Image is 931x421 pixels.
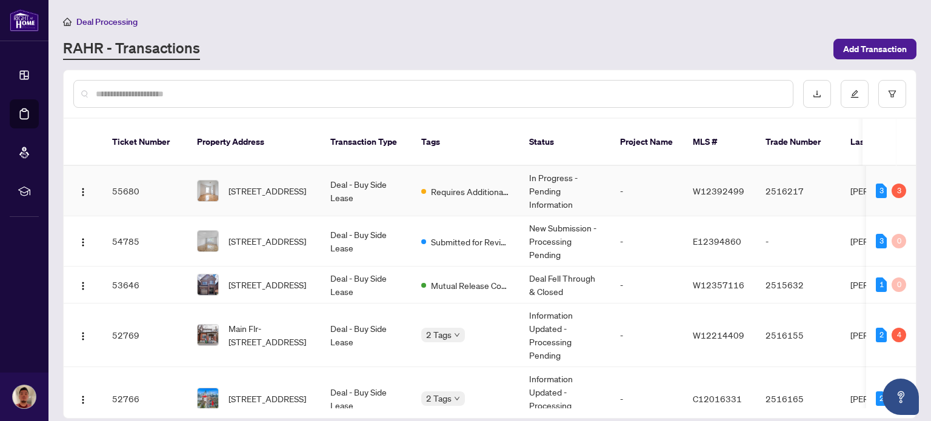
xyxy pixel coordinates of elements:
[693,330,744,340] span: W12214409
[412,119,519,166] th: Tags
[78,331,88,341] img: Logo
[63,38,200,60] a: RAHR - Transactions
[426,391,452,405] span: 2 Tags
[693,393,742,404] span: C12016331
[426,328,452,342] span: 2 Tags
[102,216,187,267] td: 54785
[13,385,36,408] img: Profile Icon
[229,392,306,405] span: [STREET_ADDRESS]
[78,281,88,291] img: Logo
[76,16,138,27] span: Deal Processing
[229,184,306,197] span: [STREET_ADDRESS]
[73,325,93,345] button: Logo
[73,275,93,294] button: Logo
[73,181,93,201] button: Logo
[73,389,93,408] button: Logo
[610,216,683,267] td: -
[892,277,906,292] div: 0
[321,216,412,267] td: Deal - Buy Side Lease
[876,328,887,342] div: 2
[693,185,744,196] span: W12392499
[833,39,916,59] button: Add Transaction
[431,279,510,292] span: Mutual Release Completed
[693,279,744,290] span: W12357116
[610,267,683,303] td: -
[229,278,306,291] span: [STREET_ADDRESS]
[78,395,88,405] img: Logo
[78,237,88,247] img: Logo
[850,90,859,98] span: edit
[454,332,460,338] span: down
[102,267,187,303] td: 53646
[431,185,510,198] span: Requires Additional Docs
[841,80,869,108] button: edit
[10,9,39,31] img: logo
[321,303,412,367] td: Deal - Buy Side Lease
[102,119,187,166] th: Ticket Number
[693,236,741,247] span: E12394860
[610,303,683,367] td: -
[756,119,841,166] th: Trade Number
[198,388,218,409] img: thumbnail-img
[198,231,218,251] img: thumbnail-img
[610,119,683,166] th: Project Name
[73,231,93,251] button: Logo
[756,166,841,216] td: 2516217
[876,277,887,292] div: 1
[892,184,906,198] div: 3
[876,184,887,198] div: 3
[756,303,841,367] td: 2516155
[878,80,906,108] button: filter
[519,216,610,267] td: New Submission - Processing Pending
[756,216,841,267] td: -
[892,234,906,248] div: 0
[187,119,321,166] th: Property Address
[321,166,412,216] td: Deal - Buy Side Lease
[683,119,756,166] th: MLS #
[229,234,306,248] span: [STREET_ADDRESS]
[198,274,218,295] img: thumbnail-img
[876,234,887,248] div: 3
[229,322,311,348] span: Main Flr-[STREET_ADDRESS]
[888,90,896,98] span: filter
[519,119,610,166] th: Status
[198,181,218,201] img: thumbnail-img
[876,391,887,406] div: 2
[519,303,610,367] td: Information Updated - Processing Pending
[63,18,72,26] span: home
[198,325,218,345] img: thumbnail-img
[321,267,412,303] td: Deal - Buy Side Lease
[102,166,187,216] td: 55680
[803,80,831,108] button: download
[883,379,919,415] button: Open asap
[321,119,412,166] th: Transaction Type
[454,396,460,402] span: down
[813,90,821,98] span: download
[892,328,906,342] div: 4
[756,267,841,303] td: 2515632
[102,303,187,367] td: 52769
[519,166,610,216] td: In Progress - Pending Information
[843,39,907,59] span: Add Transaction
[519,267,610,303] td: Deal Fell Through & Closed
[78,187,88,197] img: Logo
[610,166,683,216] td: -
[431,235,510,248] span: Submitted for Review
